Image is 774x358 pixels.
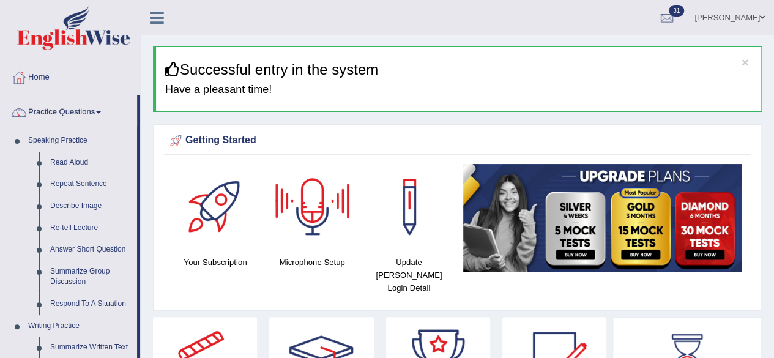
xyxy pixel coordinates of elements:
[1,95,137,126] a: Practice Questions
[45,195,137,217] a: Describe Image
[270,256,354,269] h4: Microphone Setup
[45,217,137,239] a: Re-tell Lecture
[167,132,748,150] div: Getting Started
[1,61,140,91] a: Home
[23,130,137,152] a: Speaking Practice
[23,315,137,337] a: Writing Practice
[165,84,752,96] h4: Have a pleasant time!
[463,164,742,272] img: small5.jpg
[45,293,137,315] a: Respond To A Situation
[165,62,752,78] h3: Successful entry in the system
[173,256,258,269] h4: Your Subscription
[45,261,137,293] a: Summarize Group Discussion
[669,5,684,17] span: 31
[367,256,451,294] h4: Update [PERSON_NAME] Login Detail
[45,173,137,195] a: Repeat Sentence
[45,239,137,261] a: Answer Short Question
[742,56,749,69] button: ×
[45,152,137,174] a: Read Aloud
